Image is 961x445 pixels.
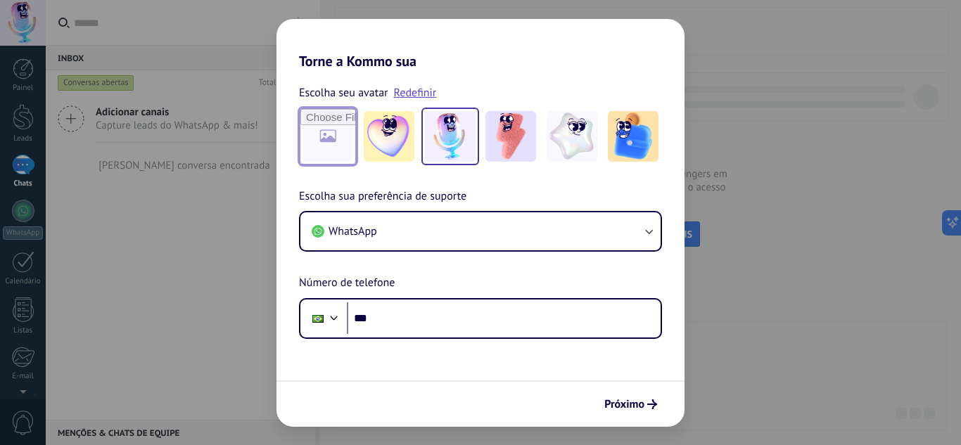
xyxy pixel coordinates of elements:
[364,111,414,162] img: -1.jpeg
[604,399,644,409] span: Próximo
[305,304,331,333] div: Brazil: + 55
[299,188,466,206] span: Escolha sua preferência de suporte
[608,111,658,162] img: -5.jpeg
[299,274,395,292] span: Número de telefone
[276,19,685,70] h2: Torne a Kommo sua
[394,86,437,100] a: Redefinir
[598,392,663,416] button: Próximo
[547,111,597,162] img: -4.jpeg
[485,111,536,162] img: -3.jpeg
[425,111,476,162] img: -2.jpeg
[329,224,377,238] span: WhatsApp
[300,212,661,250] button: WhatsApp
[299,84,388,102] span: Escolha seu avatar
